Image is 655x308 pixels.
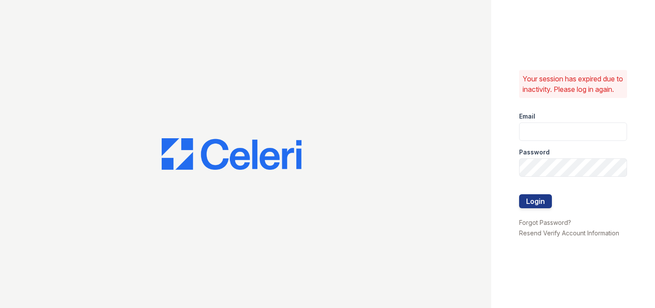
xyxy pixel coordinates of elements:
[519,219,571,226] a: Forgot Password?
[519,194,552,208] button: Login
[519,112,535,121] label: Email
[523,73,624,94] p: Your session has expired due to inactivity. Please log in again.
[519,148,550,157] label: Password
[162,138,302,170] img: CE_Logo_Blue-a8612792a0a2168367f1c8372b55b34899dd931a85d93a1a3d3e32e68fde9ad4.png
[519,229,619,237] a: Resend Verify Account Information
